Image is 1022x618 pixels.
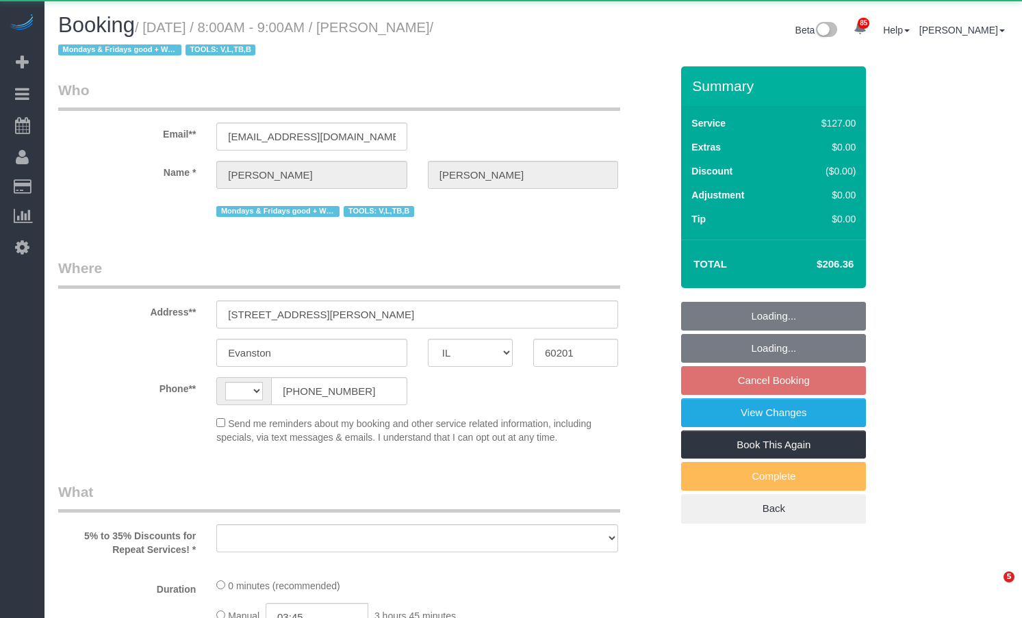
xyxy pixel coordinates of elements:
span: Mondays & Fridays good + Wed pms [216,206,340,217]
iframe: Intercom live chat [975,571,1008,604]
a: 85 [847,14,873,44]
span: TOOLS: V,L,TB,B [344,206,413,217]
a: Book This Again [681,430,866,459]
label: Tip [691,212,706,226]
label: Extras [691,140,721,154]
div: $0.00 [793,188,856,202]
label: 5% to 35% Discounts for Repeat Services! * [48,524,206,556]
small: / [DATE] / 8:00AM - 9:00AM / [PERSON_NAME] [58,20,433,58]
span: 0 minutes (recommended) [228,580,340,591]
div: ($0.00) [793,164,856,178]
span: TOOLS: V,L,TB,B [186,44,255,55]
a: Back [681,494,866,523]
span: Mondays & Fridays good + Wed pms [58,44,181,55]
span: Send me reminders about my booking and other service related information, including specials, via... [216,418,591,443]
span: 85 [858,18,869,29]
input: Zip Code** [533,339,618,367]
div: $0.00 [793,212,856,226]
label: Adjustment [691,188,744,202]
legend: Where [58,258,620,289]
input: Last Name* [428,161,618,189]
img: Automaid Logo [8,14,36,33]
a: View Changes [681,398,866,427]
a: Help [883,25,910,36]
legend: What [58,482,620,513]
h3: Summary [692,78,859,94]
h4: $206.36 [776,259,854,270]
img: New interface [815,22,837,40]
legend: Who [58,80,620,111]
span: 5 [1004,571,1014,582]
div: $127.00 [793,116,856,130]
label: Discount [691,164,732,178]
div: $0.00 [793,140,856,154]
label: Name * [48,161,206,179]
label: Service [691,116,726,130]
a: Beta [795,25,838,36]
input: First Name** [216,161,407,189]
span: Booking [58,13,135,37]
label: Duration [48,578,206,596]
a: [PERSON_NAME] [919,25,1005,36]
strong: Total [693,258,727,270]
